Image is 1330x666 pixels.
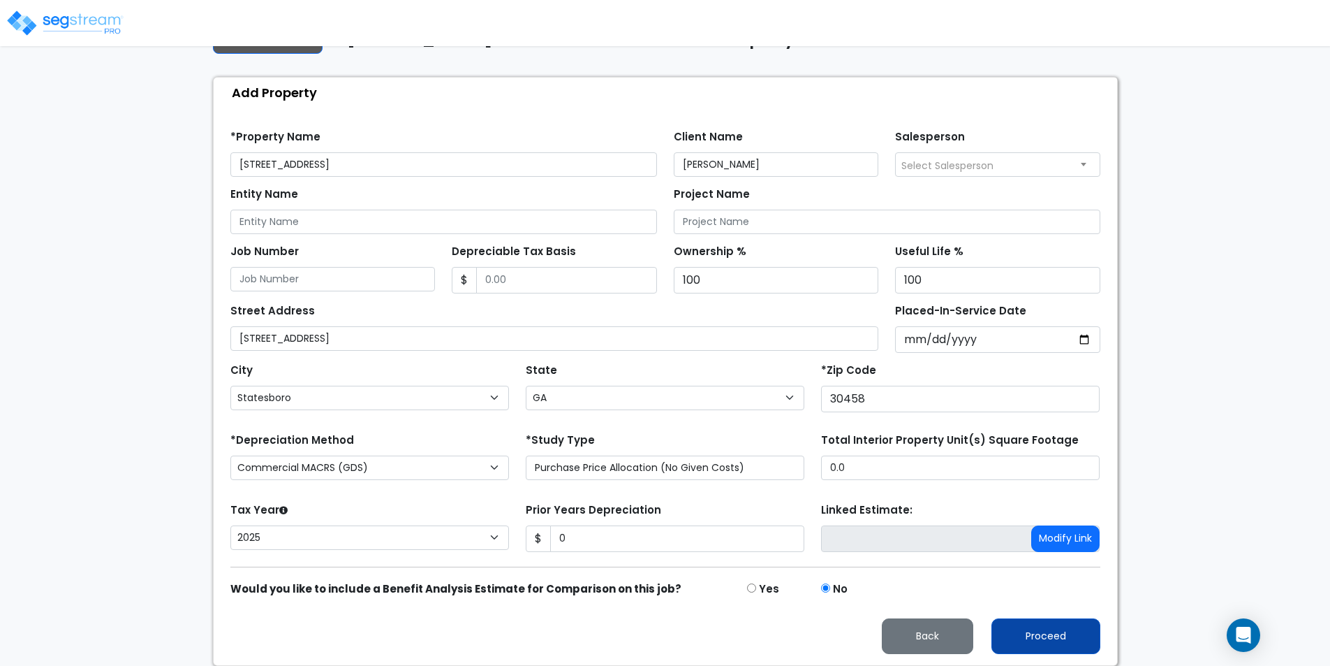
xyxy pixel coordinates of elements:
[230,187,298,203] label: Entity Name
[895,267,1100,294] input: Useful Life %
[895,244,963,260] label: Useful Life %
[230,433,354,449] label: *Depreciation Method
[230,303,315,319] label: Street Address
[674,152,879,177] input: Client Name
[674,129,743,145] label: Client Name
[674,267,879,294] input: Ownership %
[550,526,804,552] input: 0.00
[526,502,661,519] label: Prior Years Depreciation
[895,129,965,145] label: Salesperson
[452,244,576,260] label: Depreciable Tax Basis
[821,502,912,519] label: Linked Estimate:
[6,9,124,37] img: logo_pro_r.png
[674,210,1100,234] input: Project Name
[526,363,557,379] label: State
[901,159,993,173] span: Select Salesperson
[895,303,1026,319] label: Placed-In-Service Date
[759,581,779,598] label: Yes
[821,363,876,379] label: *Zip Code
[833,581,848,598] label: No
[221,78,1117,108] div: Add Property
[230,152,657,177] input: Property Name
[230,581,681,596] strong: Would you like to include a Benefit Analysis Estimate for Comparison on this job?
[452,267,477,294] span: $
[1031,526,1100,552] button: Modify Link
[882,618,973,654] button: Back
[230,363,253,379] label: City
[674,187,750,203] label: Project Name
[526,526,551,552] span: $
[821,433,1079,449] label: Total Interior Property Unit(s) Square Footage
[230,267,436,291] input: Job Number
[1227,618,1260,652] div: Open Intercom Messenger
[230,502,288,519] label: Tax Year
[821,386,1100,412] input: Zip Code
[230,244,299,260] label: Job Number
[674,244,746,260] label: Ownership %
[526,433,595,449] label: *Study Type
[821,456,1100,480] input: total square foot
[230,326,879,351] input: Street Address
[230,210,657,234] input: Entity Name
[230,129,320,145] label: *Property Name
[991,618,1100,654] button: Proceed
[476,267,657,294] input: 0.00
[871,626,984,644] a: Back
